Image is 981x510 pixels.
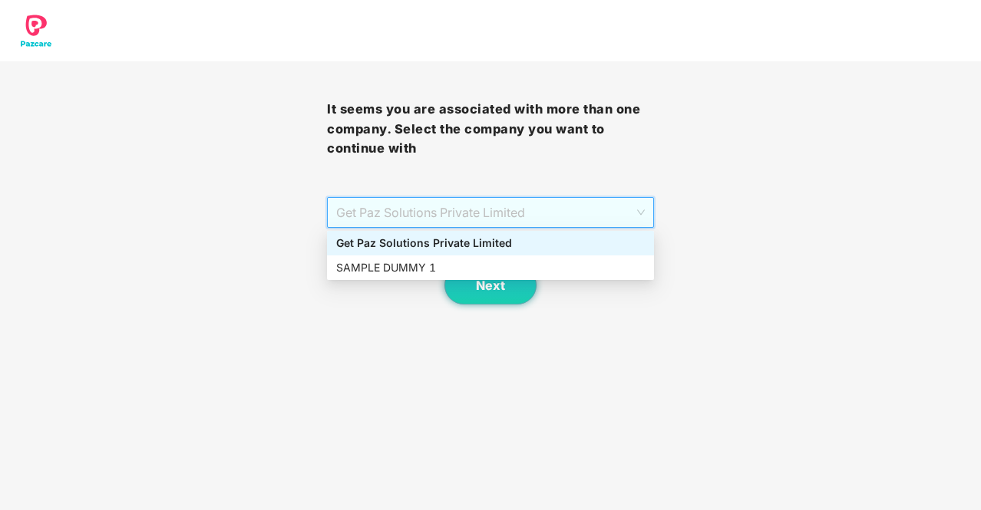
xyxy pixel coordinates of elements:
[336,235,645,252] div: Get Paz Solutions Private Limited
[336,198,645,227] span: Get Paz Solutions Private Limited
[476,278,505,293] span: Next
[444,266,537,304] button: Next
[327,100,654,159] h3: It seems you are associated with more than one company. Select the company you want to continue with
[336,259,645,276] div: SAMPLE DUMMY 1
[327,255,654,280] div: SAMPLE DUMMY 1
[327,231,654,255] div: Get Paz Solutions Private Limited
